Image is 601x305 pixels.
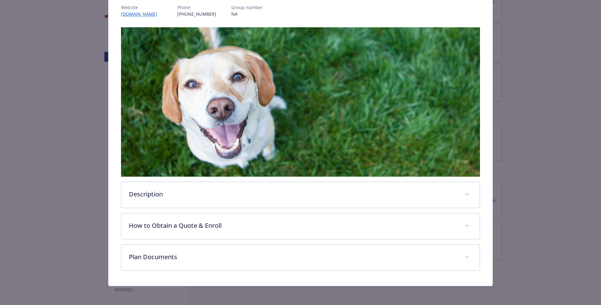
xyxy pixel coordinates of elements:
[121,27,480,177] img: banner
[129,221,457,230] p: How to Obtain a Quote & Enroll
[129,190,457,199] p: Description
[121,4,162,11] p: Website
[177,4,216,11] p: Phone
[121,213,480,239] div: How to Obtain a Quote & Enroll
[129,252,457,262] p: Plan Documents
[177,11,216,17] p: [PHONE_NUMBER]
[231,4,263,11] p: Group number
[231,11,263,17] p: NA
[121,245,480,270] div: Plan Documents
[121,11,162,17] a: [DOMAIN_NAME]
[121,182,480,208] div: Description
